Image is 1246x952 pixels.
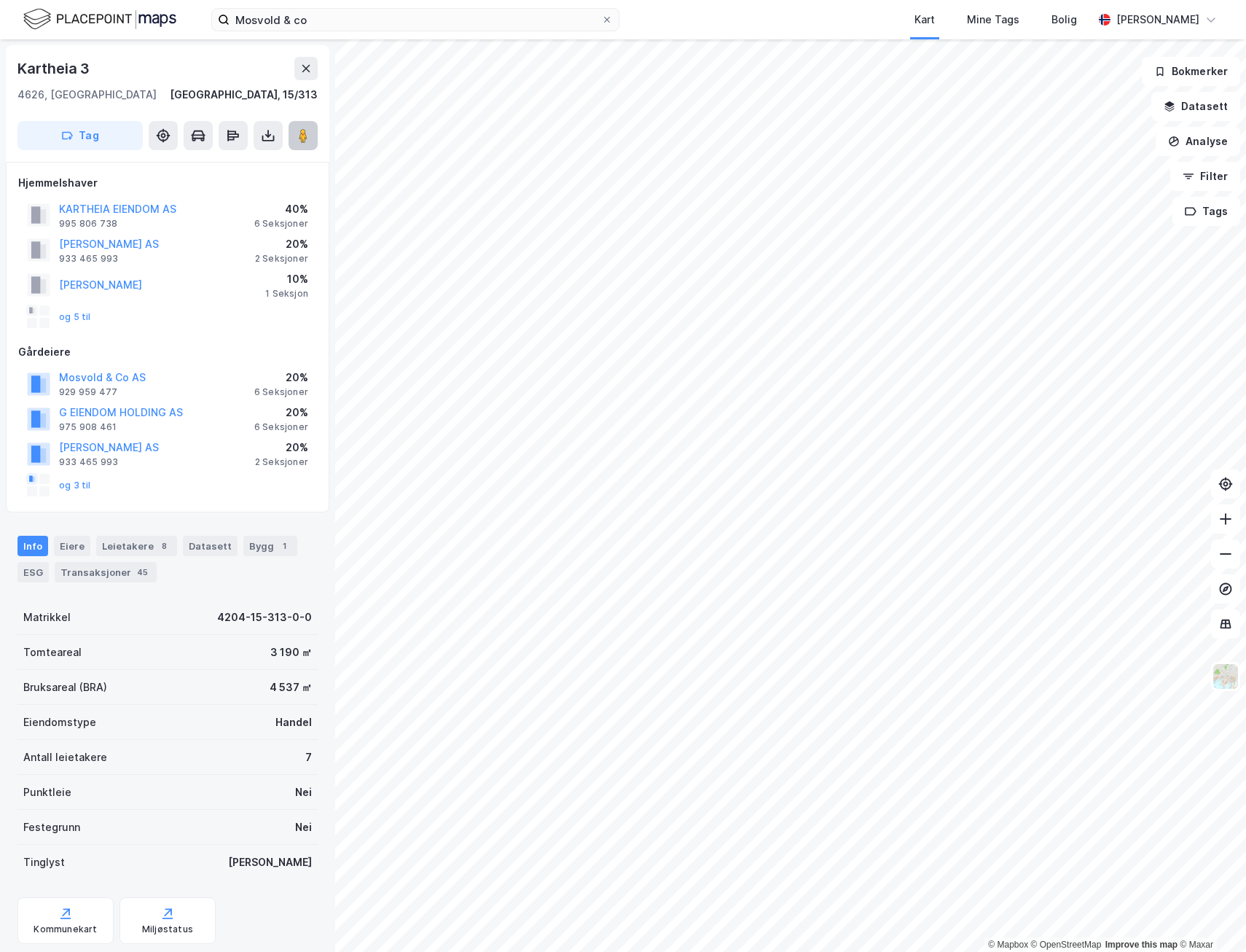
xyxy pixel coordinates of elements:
div: Kommunekart [34,924,97,935]
button: Tag [17,121,143,150]
div: Handel [275,714,312,731]
div: [PERSON_NAME] [1116,11,1199,28]
div: 6 Seksjoner [254,386,308,398]
div: Bruksareal (BRA) [23,679,107,696]
div: Festegrunn [23,819,80,836]
div: Nei [295,819,312,836]
div: 10% [265,270,308,288]
div: 8 [157,539,171,553]
div: Nei [295,784,312,801]
div: Info [17,536,48,556]
div: Bolig [1051,11,1077,28]
img: Z [1212,663,1239,690]
div: 3 190 ㎡ [270,644,312,661]
div: [PERSON_NAME] [228,854,312,871]
div: 975 908 461 [59,421,117,433]
div: 1 Seksjon [265,288,308,300]
div: 4204-15-313-0-0 [217,609,312,626]
div: 4626, [GEOGRAPHIC_DATA] [17,86,157,104]
div: Antall leietakere [23,749,107,766]
div: Bygg [243,536,297,556]
div: Datasett [183,536,238,556]
div: [GEOGRAPHIC_DATA], 15/313 [170,86,318,104]
div: Eiere [54,536,90,556]
div: Tinglyst [23,854,65,871]
img: logo.f888ab2527a4732fd821a326f86c7f29.svg [23,7,176,32]
div: 45 [134,565,151,580]
div: 933 465 993 [59,253,118,265]
a: Improve this map [1105,940,1178,950]
div: 6 Seksjoner [254,218,308,230]
div: 20% [255,235,308,253]
button: Datasett [1151,92,1240,121]
button: Tags [1172,197,1240,226]
div: 2 Seksjoner [255,456,308,468]
button: Filter [1170,162,1240,191]
div: Kartheia 3 [17,57,93,80]
div: 929 959 477 [59,386,117,398]
div: Eiendomstype [23,714,96,731]
input: Søk på adresse, matrikkel, gårdeiere, leietakere eller personer [230,9,601,31]
button: Bokmerker [1142,57,1240,86]
div: Gårdeiere [18,343,317,361]
div: 40% [254,200,308,218]
div: 933 465 993 [59,456,118,468]
div: Punktleie [23,784,71,801]
div: 20% [254,404,308,421]
a: OpenStreetMap [1031,940,1102,950]
div: ESG [17,562,49,582]
div: Leietakere [96,536,177,556]
iframe: Chat Widget [1173,882,1246,952]
div: Matrikkel [23,609,71,626]
div: 20% [254,369,308,386]
div: Mine Tags [967,11,1019,28]
div: 6 Seksjoner [254,421,308,433]
div: Miljøstatus [142,924,193,935]
div: Kart [914,11,935,28]
div: 7 [305,749,312,766]
div: Hjemmelshaver [18,174,317,192]
button: Analyse [1156,127,1240,156]
div: 995 806 738 [59,218,117,230]
div: 2 Seksjoner [255,253,308,265]
a: Mapbox [988,940,1028,950]
div: Transaksjoner [55,562,157,582]
div: Tomteareal [23,644,82,661]
div: 1 [277,539,291,553]
div: 4 537 ㎡ [270,679,312,696]
div: 20% [255,439,308,456]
